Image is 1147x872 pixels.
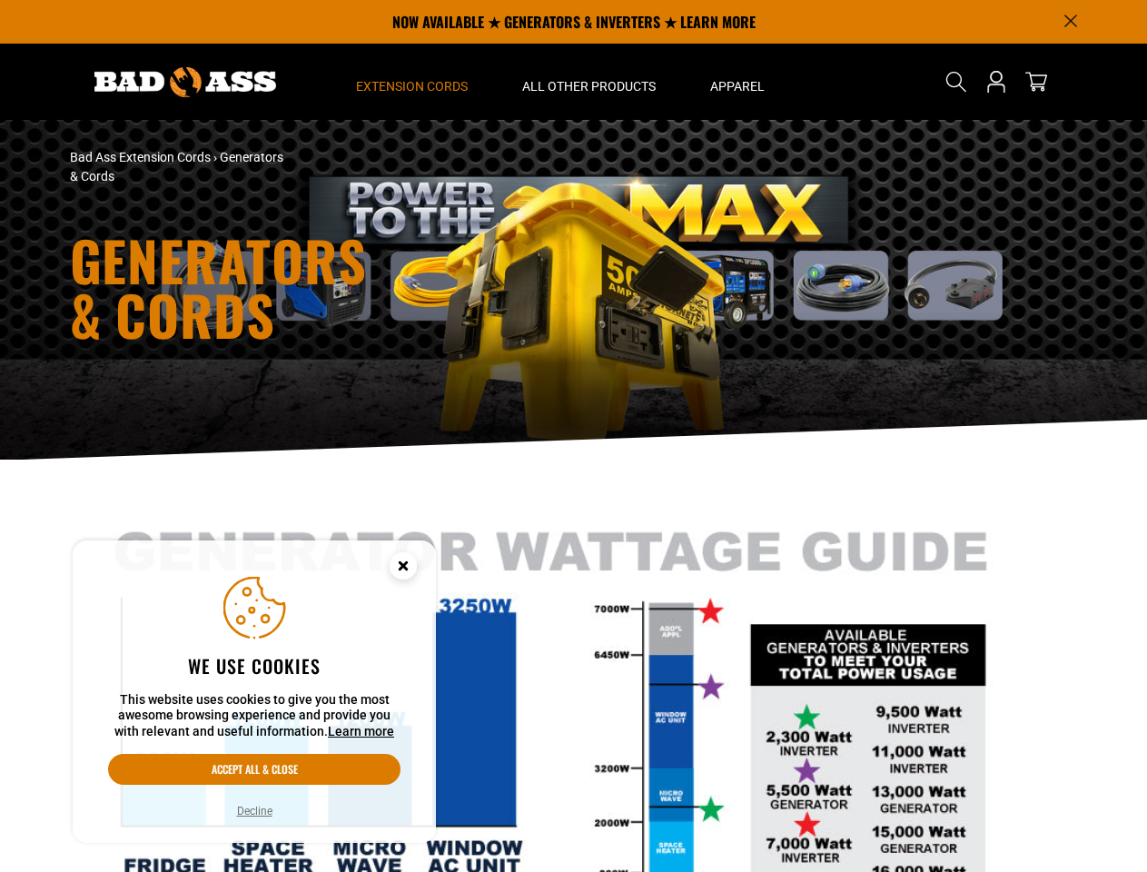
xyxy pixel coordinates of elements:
summary: Extension Cords [329,44,495,120]
summary: Search [942,67,971,96]
h2: We use cookies [108,654,400,678]
button: Accept all & close [108,754,400,785]
button: Decline [232,802,278,820]
span: › [213,150,217,164]
aside: Cookie Consent [73,540,436,844]
span: Apparel [710,78,765,94]
summary: All Other Products [495,44,683,120]
span: Extension Cords [356,78,468,94]
p: This website uses cookies to give you the most awesome browsing experience and provide you with r... [108,692,400,740]
nav: breadcrumbs [70,148,733,186]
img: Bad Ass Extension Cords [94,67,276,97]
summary: Apparel [683,44,792,120]
a: Bad Ass Extension Cords [70,150,211,164]
h1: Generators & Cords [70,233,733,342]
span: All Other Products [522,78,656,94]
a: Learn more [328,724,394,738]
